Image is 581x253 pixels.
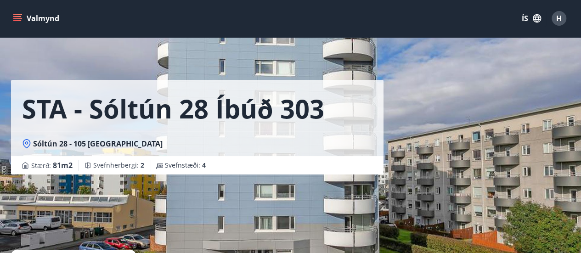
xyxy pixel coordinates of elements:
[31,160,73,171] span: Stærð :
[22,91,324,126] h1: STA - Sóltún 28 Íbúð 303
[548,7,570,29] button: H
[165,161,206,170] span: Svefnstæði :
[53,160,73,170] span: 81 m2
[93,161,144,170] span: Svefnherbergi :
[517,10,546,27] button: ÍS
[11,10,63,27] button: menu
[556,13,562,23] span: H
[202,161,206,169] span: 4
[33,139,163,149] span: Sóltún 28 - 105 [GEOGRAPHIC_DATA]
[141,161,144,169] span: 2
